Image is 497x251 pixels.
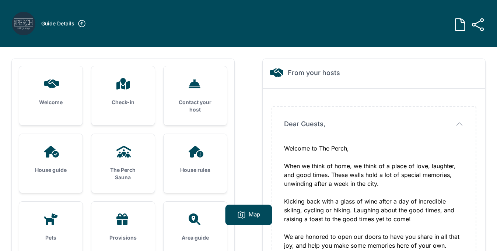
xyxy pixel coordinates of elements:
h3: Welcome [31,99,71,106]
a: House rules [164,134,227,185]
h3: The Perch Sauna [103,166,143,181]
img: lbscve6jyqy4usxktyb5b1icebv1 [12,12,35,35]
h3: Provisions [103,234,143,241]
h3: Contact your host [175,99,215,113]
a: Welcome [19,66,83,118]
h3: House rules [175,166,215,174]
span: Dear Guests, [284,119,325,129]
h3: Check-in [103,99,143,106]
a: House guide [19,134,83,185]
h3: Guide Details [41,20,74,27]
h3: Pets [31,234,71,241]
p: Map [249,211,260,219]
h3: House guide [31,166,71,174]
h2: From your hosts [288,68,340,78]
a: Guide Details [41,19,86,28]
a: Contact your host [164,66,227,125]
button: Dear Guests, [284,119,464,129]
a: Check-in [91,66,155,118]
a: The Perch Sauna [91,134,155,193]
h3: Area guide [175,234,215,241]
